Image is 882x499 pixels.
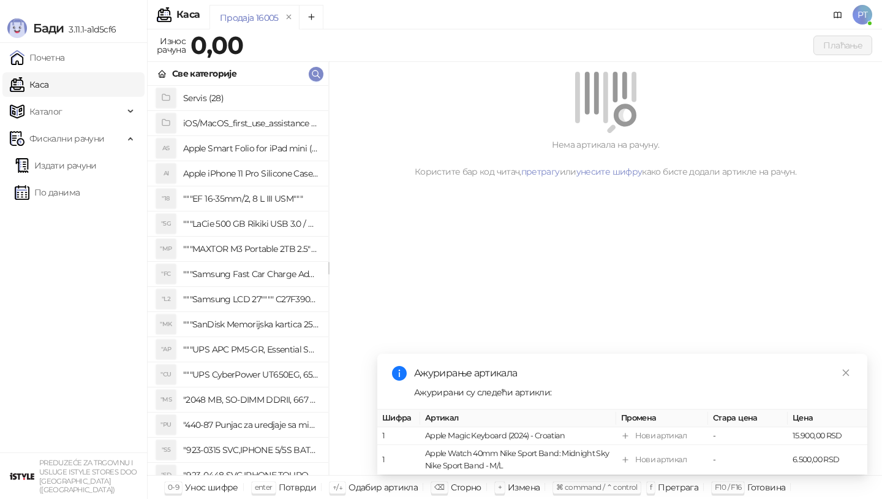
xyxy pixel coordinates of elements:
span: 0-9 [168,482,179,492]
div: "CU [156,365,176,384]
div: "MK [156,314,176,334]
h4: """UPS APC PM5-GR, Essential Surge Arrest,5 utic_nica""" [183,340,318,359]
img: Logo [7,18,27,38]
a: Каса [10,72,48,97]
th: Цена [788,409,867,427]
h4: Servis (28) [183,88,318,108]
small: PREDUZEĆE ZA TRGOVINU I USLUGE ISTYLE STORES DOO [GEOGRAPHIC_DATA] ([GEOGRAPHIC_DATA]) [39,459,137,494]
h4: Apple Smart Folio for iPad mini (A17 Pro) - Sage [183,139,318,158]
div: "AP [156,340,176,359]
span: Фискални рачуни [29,126,104,151]
div: Сторно [451,479,481,495]
h4: "440-87 Punjac za uredjaje sa micro USB portom 4/1, Stand." [183,415,318,435]
h4: """UPS CyberPower UT650EG, 650VA/360W , line-int., s_uko, desktop""" [183,365,318,384]
td: 15.900,00 RSD [788,427,867,445]
div: Потврди [279,479,317,495]
td: Apple Magic Keyboard (2024) - Croatian [420,427,616,445]
div: Све категорије [172,67,236,80]
button: remove [281,12,297,23]
div: "S5 [156,440,176,460]
span: Каталог [29,99,62,124]
h4: "2048 MB, SO-DIMM DDRII, 667 MHz, Napajanje 1,8 0,1 V, Latencija CL5" [183,390,318,409]
div: Унос шифре [185,479,238,495]
td: 1 [377,427,420,445]
td: 1 [377,445,420,475]
div: Ажурирани су следећи артикли: [414,386,853,399]
div: Ажурирање артикала [414,366,853,381]
div: Нови артикал [635,454,687,466]
div: Нови артикал [635,430,687,442]
h4: "923-0315 SVC,IPHONE 5/5S BATTERY REMOVAL TRAY Držač za iPhone sa kojim se otvara display [183,440,318,460]
td: - [708,427,788,445]
a: претрагу [521,166,560,177]
span: + [498,482,502,492]
span: ⌫ [434,482,444,492]
div: "L2 [156,289,176,309]
img: 64x64-companyLogo-77b92cf4-9946-4f36-9751-bf7bb5fd2c7d.png [10,464,34,489]
button: Add tab [299,5,323,29]
a: унесите шифру [576,166,643,177]
th: Шифра [377,409,420,427]
td: - [708,445,788,475]
span: F10 / F16 [715,482,741,492]
div: "MP [156,239,176,259]
th: Артикал [420,409,616,427]
div: Нема артикала на рачуну. Користите бар код читач, или како бисте додали артикле на рачун. [344,138,867,178]
h4: """LaCie 500 GB Rikiki USB 3.0 / Ultra Compact & Resistant aluminum / USB 3.0 / 2.5""""""" [183,214,318,234]
h4: Apple iPhone 11 Pro Silicone Case - Black [183,164,318,183]
a: Документација [828,5,848,25]
div: Каса [176,10,200,20]
div: "18 [156,189,176,208]
span: 3.11.1-a1d5cf6 [64,24,116,35]
div: Претрага [658,479,698,495]
h4: """Samsung Fast Car Charge Adapter, brzi auto punja_, boja crna""" [183,264,318,284]
span: enter [255,482,273,492]
h4: """EF 16-35mm/2, 8 L III USM""" [183,189,318,208]
div: Измена [508,479,540,495]
div: Продаја 16005 [220,11,279,25]
a: Почетна [10,45,65,70]
span: ↑/↓ [333,482,342,492]
div: grid [148,86,328,475]
a: Издати рачуни [15,153,97,178]
th: Промена [616,409,708,427]
span: ⌘ command / ⌃ control [556,482,638,492]
div: "SD [156,465,176,485]
button: Плаћање [813,36,872,55]
h4: """MAXTOR M3 Portable 2TB 2.5"""" crni eksterni hard disk HX-M201TCB/GM""" [183,239,318,259]
h4: "923-0448 SVC,IPHONE,TOURQUE DRIVER KIT .65KGF- CM Šrafciger " [183,465,318,485]
h4: """SanDisk Memorijska kartica 256GB microSDXC sa SD adapterom SDSQXA1-256G-GN6MA - Extreme PLUS, ... [183,314,318,334]
div: Одабир артикла [349,479,418,495]
th: Стара цена [708,409,788,427]
strong: 0,00 [190,30,243,60]
div: Готовина [747,479,785,495]
h4: """Samsung LCD 27"""" C27F390FHUXEN""" [183,289,318,309]
td: Apple Watch 40mm Nike Sport Band: Midnight Sky Nike Sport Band - M/L [420,445,616,475]
span: close [842,368,850,377]
span: PT [853,5,872,25]
span: Бади [33,21,64,36]
span: info-circle [392,366,407,381]
a: По данима [15,180,80,205]
div: AS [156,139,176,158]
div: "PU [156,415,176,435]
div: "MS [156,390,176,409]
h4: iOS/MacOS_first_use_assistance (4) [183,113,318,133]
div: "5G [156,214,176,234]
div: AI [156,164,176,183]
div: "FC [156,264,176,284]
a: Close [839,366,853,379]
div: Износ рачуна [154,33,188,58]
td: 6.500,00 RSD [788,445,867,475]
span: f [650,482,652,492]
